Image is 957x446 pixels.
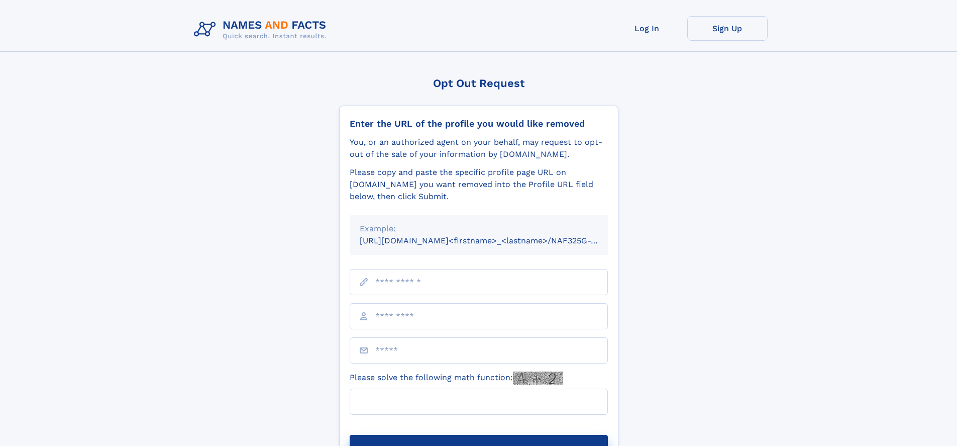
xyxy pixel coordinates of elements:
[190,16,335,43] img: Logo Names and Facts
[350,166,608,203] div: Please copy and paste the specific profile page URL on [DOMAIN_NAME] you want removed into the Pr...
[350,372,563,385] label: Please solve the following math function:
[687,16,768,41] a: Sign Up
[350,136,608,160] div: You, or an authorized agent on your behalf, may request to opt-out of the sale of your informatio...
[360,236,627,245] small: [URL][DOMAIN_NAME]<firstname>_<lastname>/NAF325G-xxxxxxxx
[339,77,618,90] div: Opt Out Request
[350,118,608,129] div: Enter the URL of the profile you would like removed
[360,223,598,235] div: Example:
[607,16,687,41] a: Log In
